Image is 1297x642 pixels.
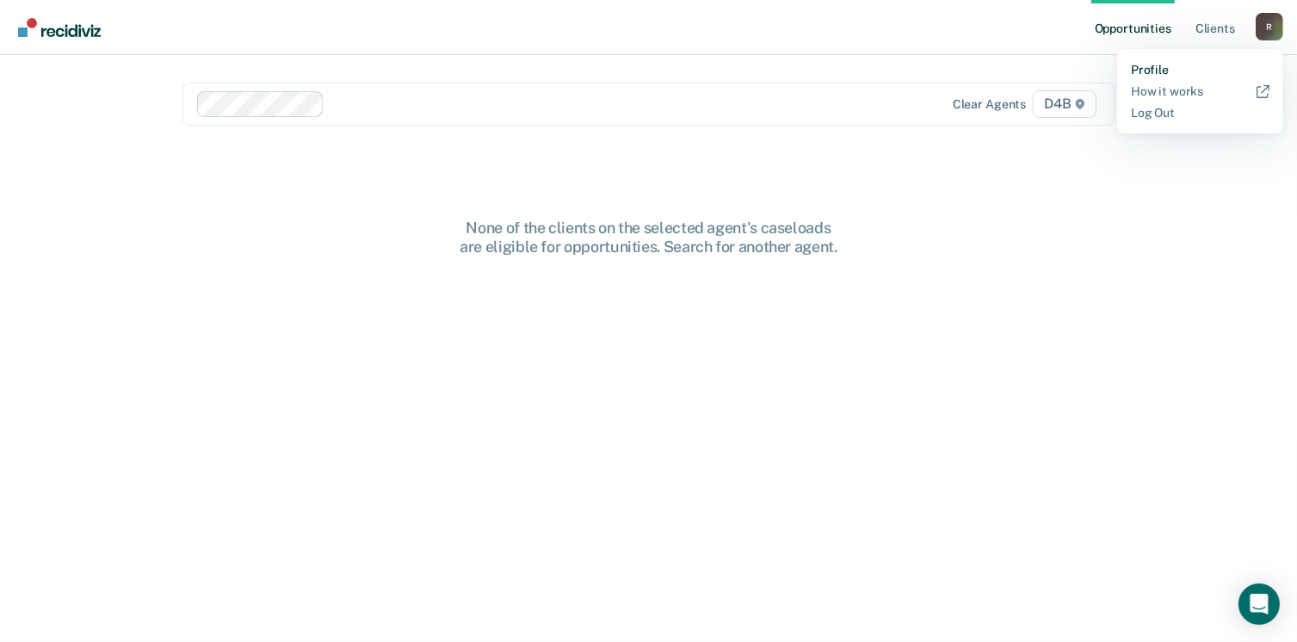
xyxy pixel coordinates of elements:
a: How it works [1131,84,1269,99]
a: Log Out [1131,106,1269,120]
div: Open Intercom Messenger [1238,583,1280,625]
a: Profile [1131,63,1269,77]
div: None of the clients on the selected agent's caseloads are eligible for opportunities. Search for ... [374,219,924,256]
div: R [1256,13,1283,40]
div: Clear agents [953,97,1026,112]
button: Profile dropdown button [1256,13,1283,40]
img: Recidiviz [18,18,101,37]
span: D4B [1033,90,1096,118]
